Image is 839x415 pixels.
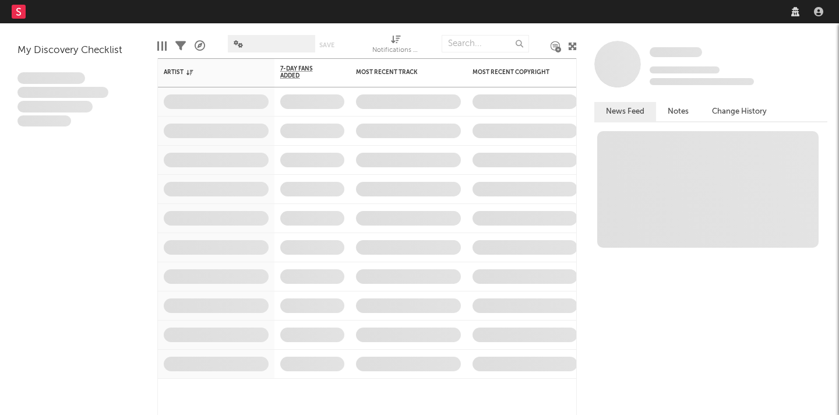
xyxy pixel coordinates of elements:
[473,69,560,76] div: Most Recent Copyright
[17,101,93,112] span: Praesent ac interdum
[700,102,778,121] button: Change History
[650,78,754,85] span: 0 fans last week
[175,29,186,63] div: Filters
[17,44,140,58] div: My Discovery Checklist
[356,69,443,76] div: Most Recent Track
[594,102,656,121] button: News Feed
[157,29,167,63] div: Edit Columns
[319,42,334,48] button: Save
[372,44,419,58] div: Notifications (Artist)
[442,35,529,52] input: Search...
[280,65,327,79] span: 7-Day Fans Added
[656,102,700,121] button: Notes
[650,47,702,57] span: Some Artist
[17,72,85,84] span: Lorem ipsum dolor
[650,66,720,73] span: Tracking Since: [DATE]
[17,115,71,127] span: Aliquam viverra
[372,29,419,63] div: Notifications (Artist)
[164,69,251,76] div: Artist
[195,29,205,63] div: A&R Pipeline
[650,47,702,58] a: Some Artist
[17,87,108,99] span: Integer aliquet in purus et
